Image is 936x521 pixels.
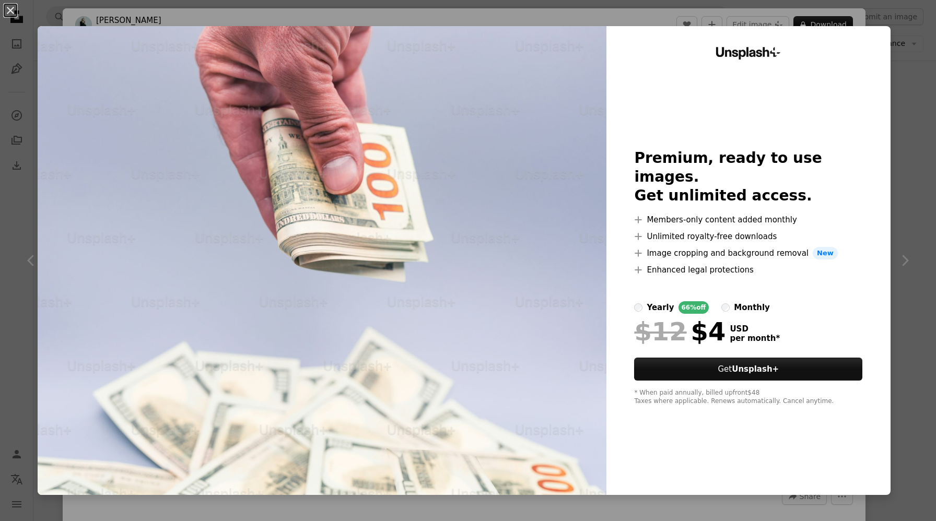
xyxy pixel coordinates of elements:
span: USD [730,324,780,334]
span: per month * [730,334,780,343]
button: GetUnsplash+ [634,358,862,381]
div: $4 [634,318,726,345]
span: $12 [634,318,686,345]
li: Members-only content added monthly [634,214,862,226]
li: Image cropping and background removal [634,247,862,259]
div: yearly [647,301,674,314]
div: * When paid annually, billed upfront $48 Taxes where applicable. Renews automatically. Cancel any... [634,389,862,406]
input: yearly66%off [634,303,642,312]
div: 66% off [678,301,709,314]
span: New [813,247,838,259]
h2: Premium, ready to use images. Get unlimited access. [634,149,862,205]
li: Unlimited royalty-free downloads [634,230,862,243]
input: monthly [721,303,730,312]
strong: Unsplash+ [732,364,779,374]
div: monthly [734,301,770,314]
li: Enhanced legal protections [634,264,862,276]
